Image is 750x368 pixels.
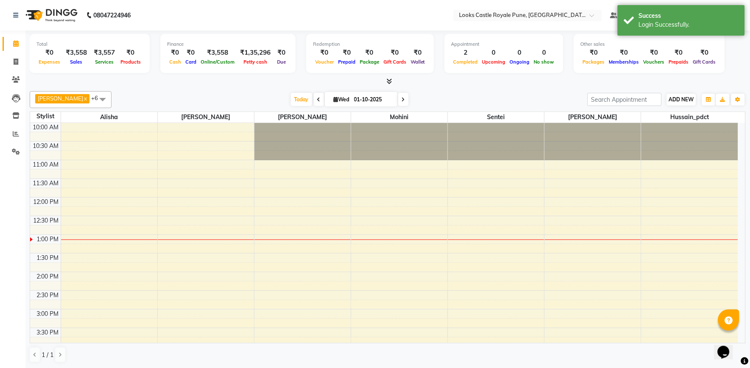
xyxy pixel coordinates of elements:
div: ₹0 [36,48,62,58]
div: ₹3,557 [90,48,118,58]
span: Card [183,59,199,65]
div: ₹0 [607,48,641,58]
div: ₹0 [581,48,607,58]
span: Wed [332,96,352,103]
span: [PERSON_NAME] [255,112,351,123]
div: ₹0 [118,48,143,58]
div: 0 [480,48,508,58]
span: No show [532,59,557,65]
div: ₹0 [641,48,667,58]
span: Completed [451,59,480,65]
span: Gift Cards [381,59,409,65]
b: 08047224946 [93,3,131,27]
div: 11:30 AM [31,179,61,188]
span: Expenses [36,59,62,65]
span: [PERSON_NAME] [158,112,254,123]
span: Hussain_pdct [641,112,738,123]
div: ₹0 [336,48,358,58]
div: 2:00 PM [35,272,61,281]
span: Cash [167,59,183,65]
input: 2025-10-01 [352,93,394,106]
span: ADD NEW [669,96,694,103]
span: Vouchers [641,59,667,65]
div: ₹1,35,296 [237,48,274,58]
span: [PERSON_NAME] [545,112,641,123]
div: ₹0 [183,48,199,58]
span: Due [275,59,288,65]
span: Wallet [409,59,427,65]
div: Finance [167,41,289,48]
div: Appointment [451,41,557,48]
div: 11:00 AM [31,160,61,169]
div: Redemption [313,41,427,48]
div: ₹0 [274,48,289,58]
div: ₹3,558 [62,48,90,58]
span: Mohini [351,112,448,123]
div: ₹0 [167,48,183,58]
span: Packages [581,59,607,65]
iframe: chat widget [714,334,742,360]
a: x [83,95,87,102]
span: Alisha [61,112,157,123]
div: ₹0 [358,48,381,58]
span: Sentei [448,112,544,123]
input: Search Appointment [588,93,662,106]
div: 3:00 PM [35,309,61,318]
div: 10:00 AM [31,123,61,132]
span: Prepaids [667,59,691,65]
span: +6 [91,95,104,101]
span: Upcoming [480,59,508,65]
span: Services [93,59,116,65]
div: ₹0 [381,48,409,58]
div: 10:30 AM [31,142,61,151]
div: 2:30 PM [35,291,61,300]
div: 1:00 PM [35,235,61,244]
span: Voucher [313,59,336,65]
span: Sales [68,59,85,65]
span: 1 / 1 [42,351,53,360]
span: Ongoing [508,59,532,65]
span: [PERSON_NAME] [38,95,83,102]
span: Today [291,93,312,106]
div: 3:30 PM [35,328,61,337]
span: Online/Custom [199,59,237,65]
div: 12:30 PM [32,216,61,225]
div: ₹0 [691,48,718,58]
div: ₹0 [313,48,336,58]
span: Petty cash [241,59,269,65]
div: 0 [532,48,557,58]
div: ₹0 [667,48,691,58]
div: 0 [508,48,532,58]
div: Other sales [581,41,718,48]
div: ₹3,558 [199,48,237,58]
span: Products [118,59,143,65]
div: 2 [451,48,480,58]
div: Success [639,11,739,20]
span: Memberships [607,59,641,65]
div: Stylist [30,112,61,121]
button: ADD NEW [667,94,696,106]
div: Total [36,41,143,48]
div: 1:30 PM [35,254,61,262]
span: Package [358,59,381,65]
span: Gift Cards [691,59,718,65]
div: 12:00 PM [32,198,61,206]
div: ₹0 [409,48,427,58]
img: logo [22,3,80,27]
div: Login Successfully. [639,20,739,29]
span: Prepaid [336,59,358,65]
